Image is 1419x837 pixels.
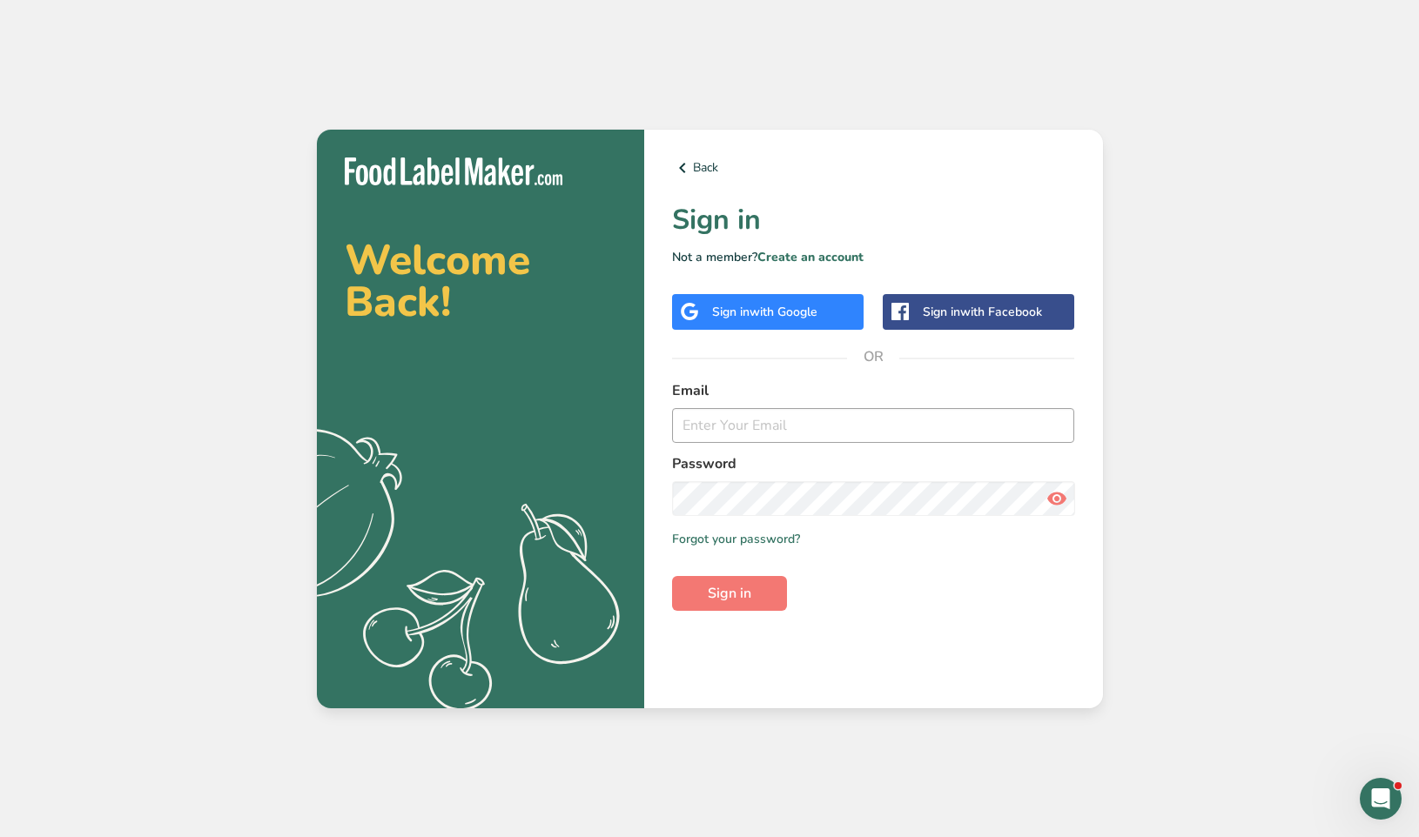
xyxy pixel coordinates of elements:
label: Password [672,453,1075,474]
a: Create an account [757,249,864,265]
h2: Welcome Back! [345,239,616,323]
button: Sign in [672,576,787,611]
p: Not a member? [672,248,1075,266]
a: Back [672,157,1075,178]
div: Sign in [712,303,817,321]
input: Enter Your Email [672,408,1075,443]
div: Sign in [923,303,1042,321]
span: with Google [750,304,817,320]
span: with Facebook [960,304,1042,320]
label: Email [672,380,1075,401]
img: Food Label Maker [345,157,562,186]
a: Forgot your password? [672,530,800,548]
iframe: Intercom live chat [1360,778,1402,820]
h1: Sign in [672,199,1075,241]
span: Sign in [708,583,751,604]
span: OR [847,331,899,383]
